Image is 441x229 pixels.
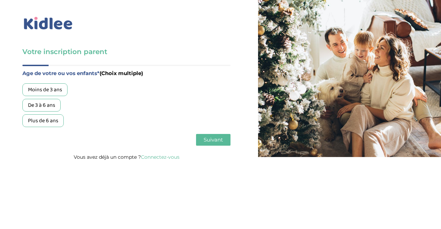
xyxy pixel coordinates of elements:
label: Age de votre ou vos enfants* [22,69,230,78]
div: Moins de 3 ans [22,83,68,96]
span: Suivant [204,136,223,143]
button: Suivant [196,134,230,146]
h3: Votre inscription parent [22,47,230,56]
span: (Choix multiple) [100,70,143,76]
p: Vous avez déjà un compte ? [22,153,230,162]
div: De 3 à 6 ans [22,99,61,112]
button: Précédent [22,134,55,146]
div: Plus de 6 ans [22,114,64,127]
img: logo_kidlee_bleu [22,15,74,31]
a: Connectez-vous [141,154,180,160]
